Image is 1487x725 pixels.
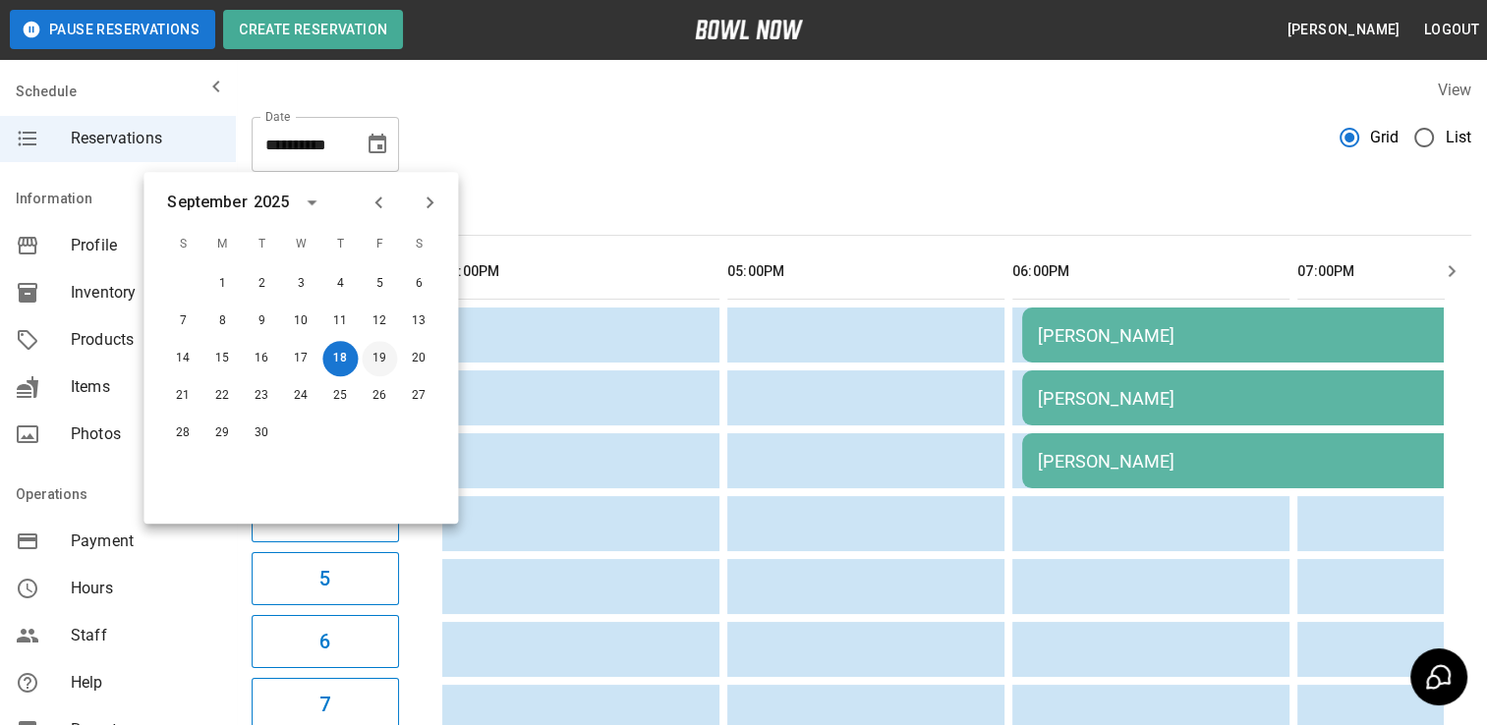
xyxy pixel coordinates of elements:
[283,341,318,376] button: Sep 17, 2025
[252,552,399,605] button: 5
[695,20,803,39] img: logo
[283,225,318,264] span: W
[167,191,247,214] div: September
[362,225,397,264] span: F
[362,304,397,339] button: Sep 12, 2025
[362,378,397,414] button: Sep 26, 2025
[254,191,290,214] div: 2025
[283,266,318,302] button: Sep 3, 2025
[71,624,220,647] span: Staff
[358,125,397,164] button: Choose date, selected date is Sep 18, 2025
[322,266,358,302] button: Sep 4, 2025
[71,328,220,352] span: Products
[252,615,399,668] button: 6
[71,375,220,399] span: Items
[204,416,240,451] button: Sep 29, 2025
[1445,126,1471,149] span: List
[165,225,200,264] span: S
[165,304,200,339] button: Sep 7, 2025
[252,188,1471,235] div: inventory tabs
[1370,126,1400,149] span: Grid
[204,378,240,414] button: Sep 22, 2025
[401,225,436,264] span: S
[71,127,220,150] span: Reservations
[71,671,220,695] span: Help
[442,244,719,300] th: 04:00PM
[204,304,240,339] button: Sep 8, 2025
[319,563,330,594] h6: 5
[244,225,279,264] span: T
[1437,81,1471,99] label: View
[204,341,240,376] button: Sep 15, 2025
[1279,12,1407,48] button: [PERSON_NAME]
[401,341,436,376] button: Sep 20, 2025
[413,186,446,219] button: Next month
[244,341,279,376] button: Sep 16, 2025
[362,266,397,302] button: Sep 5, 2025
[244,266,279,302] button: Sep 2, 2025
[319,689,330,720] h6: 7
[204,266,240,302] button: Sep 1, 2025
[322,341,358,376] button: Sep 18, 2025
[1416,12,1487,48] button: Logout
[401,266,436,302] button: Sep 6, 2025
[283,378,318,414] button: Sep 24, 2025
[165,416,200,451] button: Sep 28, 2025
[165,378,200,414] button: Sep 21, 2025
[322,378,358,414] button: Sep 25, 2025
[401,378,436,414] button: Sep 27, 2025
[401,304,436,339] button: Sep 13, 2025
[362,341,397,376] button: Sep 19, 2025
[71,234,220,257] span: Profile
[244,416,279,451] button: Sep 30, 2025
[322,304,358,339] button: Sep 11, 2025
[319,626,330,657] h6: 6
[204,225,240,264] span: M
[71,577,220,600] span: Hours
[71,281,220,305] span: Inventory
[71,422,220,446] span: Photos
[10,10,215,49] button: Pause Reservations
[362,186,395,219] button: Previous month
[322,225,358,264] span: T
[283,304,318,339] button: Sep 10, 2025
[71,530,220,553] span: Payment
[244,378,279,414] button: Sep 23, 2025
[165,341,200,376] button: Sep 14, 2025
[295,186,328,219] button: calendar view is open, switch to year view
[244,304,279,339] button: Sep 9, 2025
[223,10,403,49] button: Create Reservation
